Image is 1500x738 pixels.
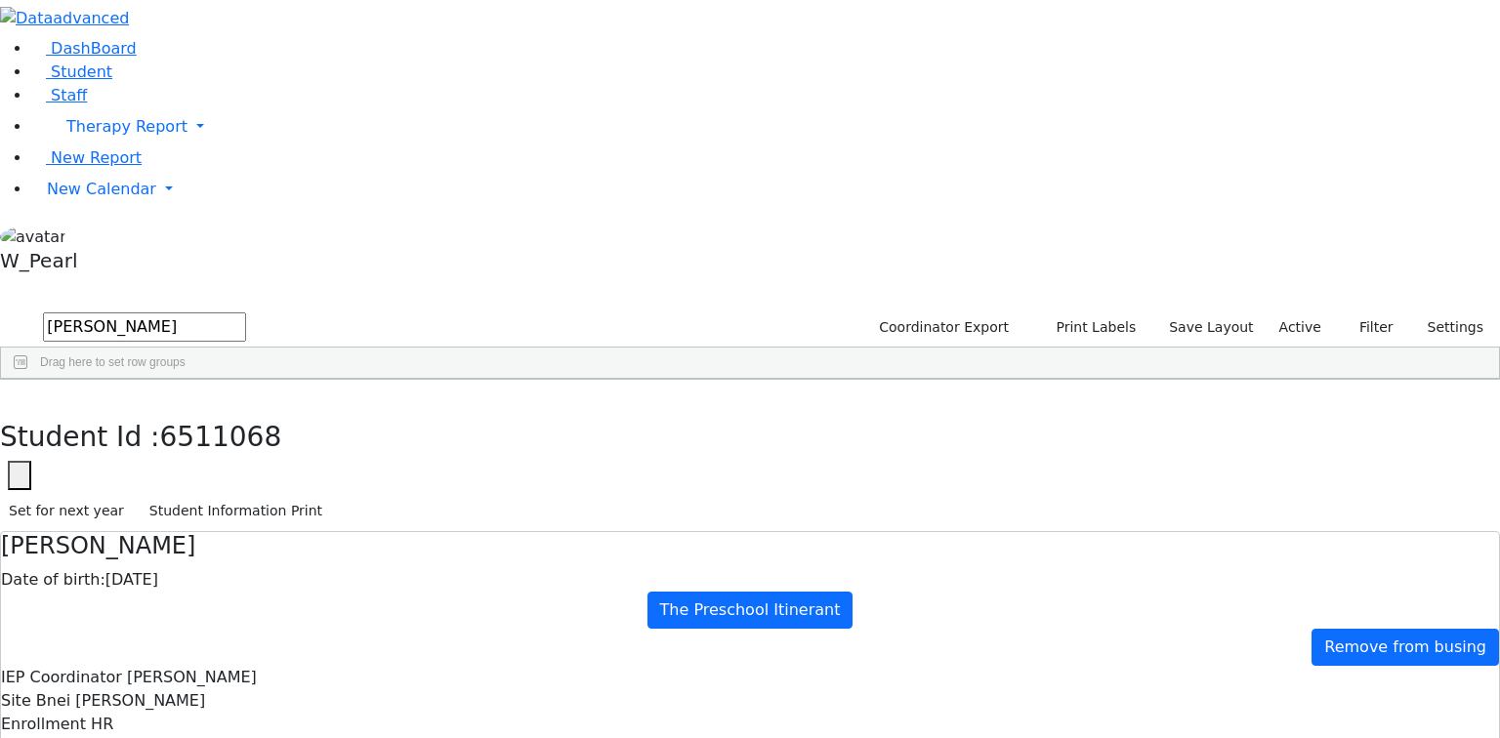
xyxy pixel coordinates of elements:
[51,39,137,58] span: DashBoard
[1312,629,1499,666] a: Remove from busing
[1271,312,1330,343] label: Active
[1033,312,1145,343] button: Print Labels
[91,715,113,733] span: HR
[31,107,1500,146] a: Therapy Report
[40,355,186,369] span: Drag here to set row groups
[160,421,282,453] span: 6511068
[1334,312,1402,343] button: Filter
[1,666,122,689] label: IEP Coordinator
[31,62,112,81] a: Student
[47,180,156,198] span: New Calendar
[51,62,112,81] span: Student
[1,532,1499,560] h4: [PERSON_NAME]
[647,592,854,629] a: The Preschool Itinerant
[31,148,142,167] a: New Report
[43,312,246,342] input: Search
[66,117,187,136] span: Therapy Report
[1324,637,1486,656] span: Remove from busing
[31,86,87,104] a: Staff
[866,312,1018,343] button: Coordinator Export
[31,39,137,58] a: DashBoard
[1,568,1499,592] div: [DATE]
[1,689,31,713] label: Site
[51,86,87,104] span: Staff
[1,568,105,592] label: Date of birth:
[51,148,142,167] span: New Report
[127,668,257,686] span: [PERSON_NAME]
[1402,312,1492,343] button: Settings
[141,496,331,526] button: Student Information Print
[36,691,205,710] span: Bnei [PERSON_NAME]
[1160,312,1262,343] button: Save Layout
[1,713,86,736] label: Enrollment
[31,170,1500,209] a: New Calendar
